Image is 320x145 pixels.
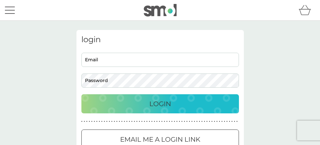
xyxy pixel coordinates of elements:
p: ● [194,120,195,123]
p: ● [81,120,83,123]
p: ● [226,120,228,123]
p: ● [181,120,183,123]
p: ● [204,120,205,123]
h3: login [81,35,239,44]
p: ● [84,120,85,123]
p: ● [134,120,135,123]
p: ● [106,120,108,123]
p: ● [101,120,103,123]
p: ● [146,120,148,123]
p: ● [216,120,218,123]
p: Email me a login link [120,134,200,145]
p: ● [121,120,123,123]
p: ● [164,120,165,123]
p: ● [139,120,140,123]
p: ● [109,120,110,123]
p: ● [209,120,210,123]
p: ● [149,120,150,123]
button: Login [81,94,239,113]
p: ● [104,120,105,123]
p: ● [89,120,90,123]
p: ● [99,120,100,123]
p: ● [154,120,155,123]
p: ● [94,120,95,123]
p: ● [151,120,153,123]
p: ● [171,120,173,123]
p: ● [236,120,238,123]
p: ● [129,120,130,123]
p: ● [191,120,193,123]
p: ● [166,120,168,123]
p: ● [86,120,88,123]
p: ● [186,120,188,123]
p: ● [131,120,133,123]
p: ● [161,120,163,123]
p: ● [114,120,115,123]
p: ● [219,120,220,123]
p: ● [141,120,143,123]
p: ● [189,120,190,123]
p: ● [224,120,225,123]
p: ● [229,120,230,123]
p: ● [199,120,200,123]
p: ● [222,120,223,123]
p: ● [196,120,198,123]
p: ● [156,120,158,123]
p: ● [231,120,233,123]
p: ● [202,120,203,123]
p: ● [96,120,97,123]
p: ● [91,120,93,123]
img: smol [144,4,177,16]
p: ● [206,120,208,123]
p: ● [176,120,178,123]
p: ● [119,120,120,123]
div: basket [299,4,315,17]
p: ● [116,120,117,123]
p: ● [184,120,185,123]
p: ● [126,120,128,123]
p: ● [124,120,125,123]
p: ● [174,120,175,123]
p: ● [214,120,215,123]
p: ● [234,120,235,123]
button: menu [5,4,15,16]
p: ● [179,120,180,123]
p: ● [211,120,213,123]
p: ● [136,120,138,123]
p: ● [169,120,170,123]
p: Login [149,99,171,109]
p: ● [111,120,113,123]
p: ● [159,120,160,123]
p: ● [144,120,145,123]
